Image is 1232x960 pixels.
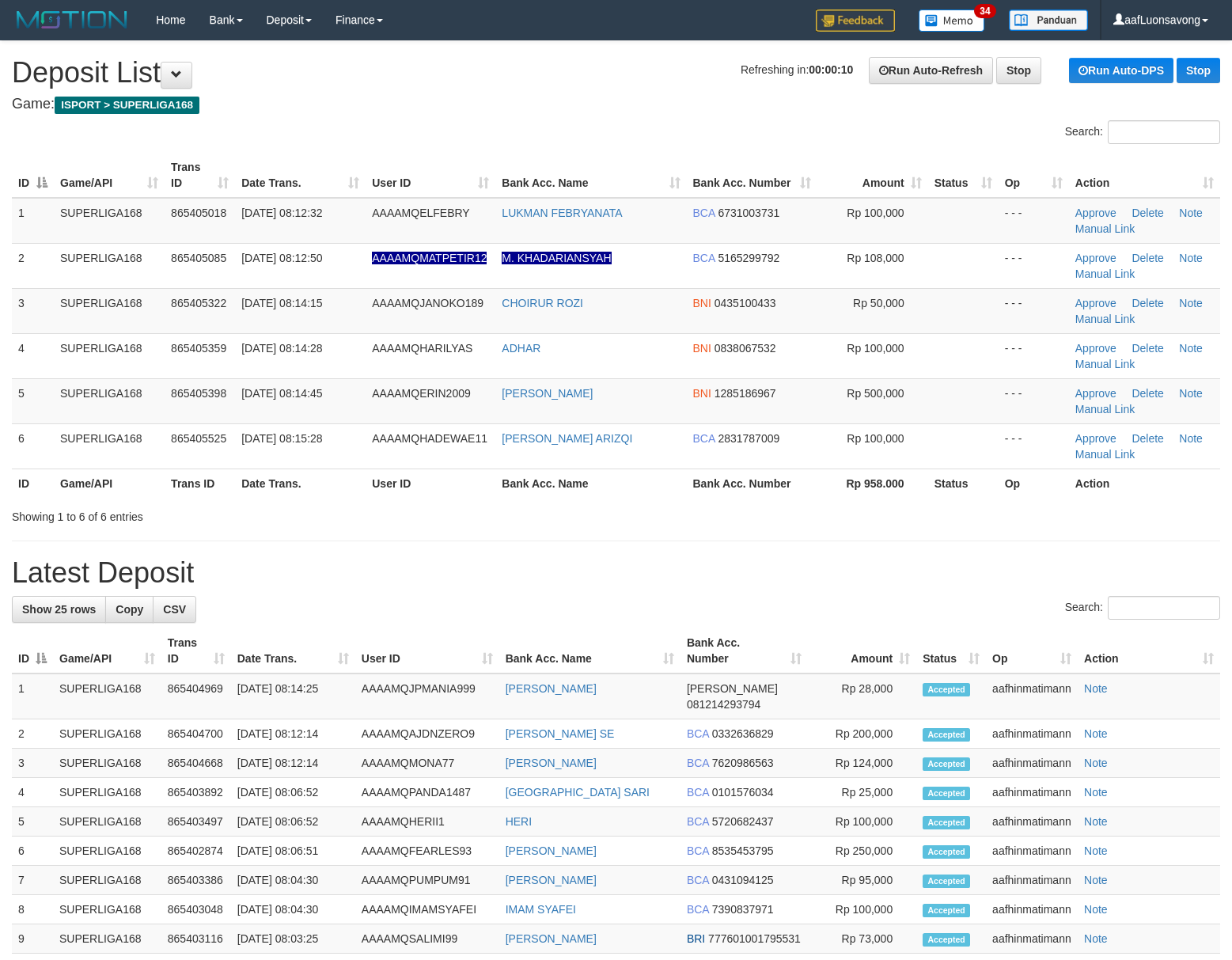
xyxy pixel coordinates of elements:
[712,786,774,799] span: Copy 0101576034 to clipboard
[231,749,355,778] td: [DATE] 08:12:14
[1179,252,1203,264] a: Note
[718,207,779,219] span: Copy 6731003731 to clipboard
[506,844,597,857] a: [PERSON_NAME]
[54,288,165,333] td: SUPERLIGA168
[499,628,680,674] th: Bank Acc. Name: activate to sort column ascending
[687,903,709,916] span: BCA
[1075,222,1135,235] a: Manual Link
[715,387,776,400] span: Copy 1285186967 to clipboard
[808,866,917,895] td: Rp 95,000
[923,845,970,859] span: Accepted
[1177,58,1220,83] a: Stop
[687,153,817,198] th: Bank Acc. Number: activate to sort column ascending
[1009,9,1088,31] img: panduan.png
[808,837,917,866] td: Rp 250,000
[869,57,993,84] a: Run Auto-Refresh
[241,252,322,264] span: [DATE] 08:12:50
[1075,268,1135,280] a: Manual Link
[916,628,986,674] th: Status: activate to sort column ascending
[372,432,487,445] span: AAAAMQHADEWAE11
[923,728,970,742] span: Accepted
[1075,252,1116,264] a: Approve
[241,342,322,355] span: [DATE] 08:14:28
[231,866,355,895] td: [DATE] 08:04:30
[12,198,54,244] td: 1
[1069,469,1220,498] th: Action
[171,387,226,400] span: 865405398
[1179,297,1203,309] a: Note
[996,57,1041,84] a: Stop
[1075,207,1116,219] a: Approve
[1075,403,1135,415] a: Manual Link
[355,866,499,895] td: AAAAMQPUMPUM91
[165,153,235,198] th: Trans ID: activate to sort column ascending
[241,387,322,400] span: [DATE] 08:14:45
[808,895,917,924] td: Rp 100,000
[853,297,904,309] span: Rp 50,000
[986,674,1078,719] td: aafhinmatimann
[12,749,53,778] td: 3
[165,469,235,498] th: Trans ID
[163,603,186,616] span: CSV
[986,628,1078,674] th: Op: activate to sort column ascending
[715,297,776,309] span: Copy 0435100433 to clipboard
[718,432,779,445] span: Copy 2831787009 to clipboard
[986,749,1078,778] td: aafhinmatimann
[12,674,53,719] td: 1
[923,683,970,696] span: Accepted
[54,198,165,244] td: SUPERLIGA168
[161,674,231,719] td: 865404969
[1075,387,1116,400] a: Approve
[847,207,904,219] span: Rp 100,000
[718,252,779,264] span: Copy 5165299792 to clipboard
[53,778,161,807] td: SUPERLIGA168
[161,749,231,778] td: 865404668
[506,786,650,799] a: [GEOGRAPHIC_DATA] SARI
[231,719,355,749] td: [DATE] 08:12:14
[161,895,231,924] td: 865403048
[919,9,985,32] img: Button%20Memo.svg
[12,628,53,674] th: ID: activate to sort column descending
[54,333,165,378] td: SUPERLIGA168
[1084,844,1108,857] a: Note
[1084,874,1108,886] a: Note
[12,807,53,837] td: 5
[1065,120,1220,144] label: Search:
[986,837,1078,866] td: aafhinmatimann
[923,787,970,800] span: Accepted
[231,837,355,866] td: [DATE] 08:06:51
[928,469,999,498] th: Status
[241,207,322,219] span: [DATE] 08:12:32
[54,378,165,423] td: SUPERLIGA168
[12,423,54,469] td: 6
[355,628,499,674] th: User ID: activate to sort column ascending
[161,778,231,807] td: 865403892
[22,603,96,616] span: Show 25 rows
[708,932,801,945] span: Copy 777601001795531 to clipboard
[105,596,154,623] a: Copy
[712,903,774,916] span: Copy 7390837971 to clipboard
[680,628,808,674] th: Bank Acc. Number: activate to sort column ascending
[999,243,1069,288] td: - - -
[355,719,499,749] td: AAAAMQAJDNZERO9
[687,682,778,695] span: [PERSON_NAME]
[506,932,597,945] a: [PERSON_NAME]
[12,924,53,954] td: 9
[506,815,532,828] a: HERI
[12,557,1220,589] h1: Latest Deposit
[54,423,165,469] td: SUPERLIGA168
[712,844,774,857] span: Copy 8535453795 to clipboard
[502,207,622,219] a: LUKMAN FEBRYANATA
[502,432,632,445] a: [PERSON_NAME] ARIZQI
[999,153,1069,198] th: Op: activate to sort column ascending
[999,423,1069,469] td: - - -
[1075,448,1135,461] a: Manual Link
[372,207,469,219] span: AAAAMQELFEBRY
[687,698,760,711] span: Copy 081214293794 to clipboard
[693,252,715,264] span: BCA
[1069,153,1220,198] th: Action: activate to sort column ascending
[808,807,917,837] td: Rp 100,000
[53,807,161,837] td: SUPERLIGA168
[1084,682,1108,695] a: Note
[161,628,231,674] th: Trans ID: activate to sort column ascending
